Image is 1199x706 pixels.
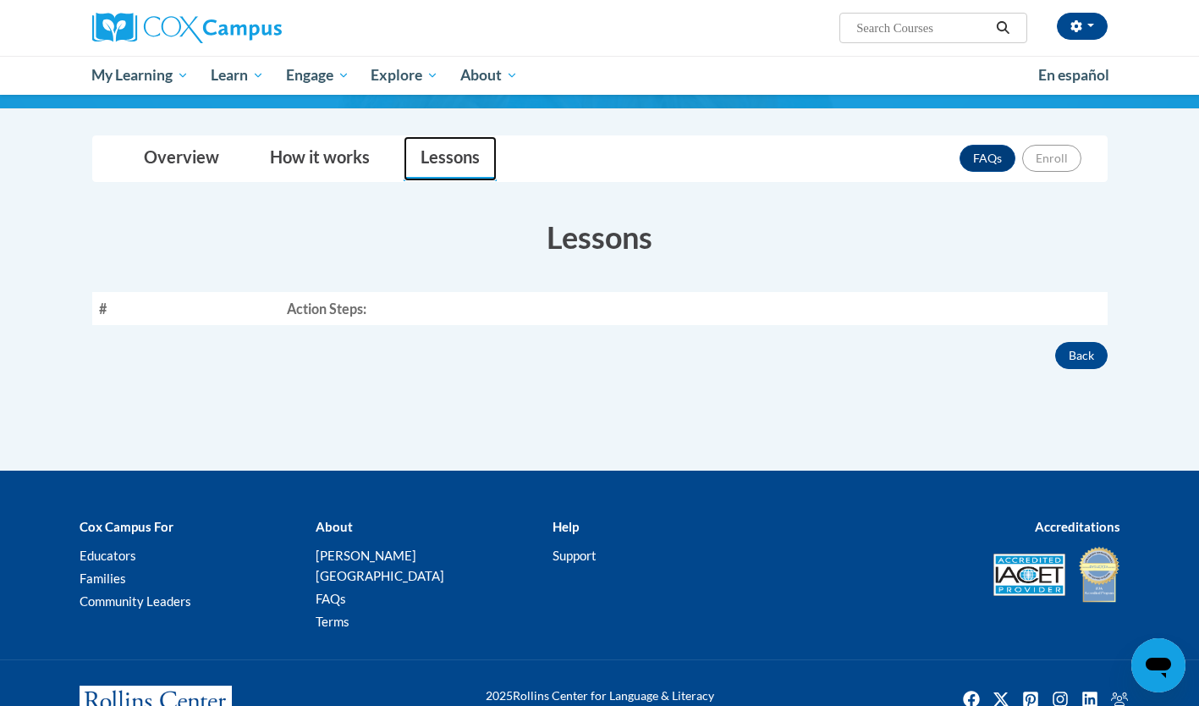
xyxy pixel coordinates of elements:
div: Main menu [67,56,1133,95]
th: # [92,292,280,325]
button: Enroll [1022,145,1081,172]
a: Terms [316,614,349,629]
span: My Learning [91,65,189,85]
button: Search [990,18,1015,38]
a: About [449,56,529,95]
a: FAQs [960,145,1015,172]
span: About [460,65,518,85]
iframe: Button to launch messaging window [1131,638,1185,692]
img: IDA® Accredited [1078,545,1120,604]
input: Search Courses [855,18,990,38]
a: Engage [275,56,360,95]
span: En español [1038,66,1109,84]
a: Support [553,548,597,563]
th: Action Steps: [280,292,1108,325]
a: How it works [253,136,387,181]
span: Learn [211,65,264,85]
a: Cox Campus [92,13,414,43]
a: Educators [80,548,136,563]
a: Lessons [404,136,497,181]
a: Overview [127,136,236,181]
a: En español [1027,58,1120,93]
a: Community Leaders [80,593,191,609]
h3: Lessons [92,216,1108,258]
a: My Learning [81,56,201,95]
b: Accreditations [1035,519,1120,534]
b: Help [553,519,579,534]
span: 2025 [486,688,513,703]
a: Learn [200,56,275,95]
span: Engage [286,65,349,85]
img: Cox Campus [92,13,282,43]
a: Explore [360,56,449,95]
img: Accredited IACET® Provider [993,554,1065,596]
b: Cox Campus For [80,519,173,534]
b: About [316,519,353,534]
a: Families [80,571,126,586]
a: FAQs [316,591,346,606]
button: Account Settings [1057,13,1108,40]
span: Explore [371,65,438,85]
a: [PERSON_NAME][GEOGRAPHIC_DATA] [316,548,444,583]
button: Back [1055,342,1108,369]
